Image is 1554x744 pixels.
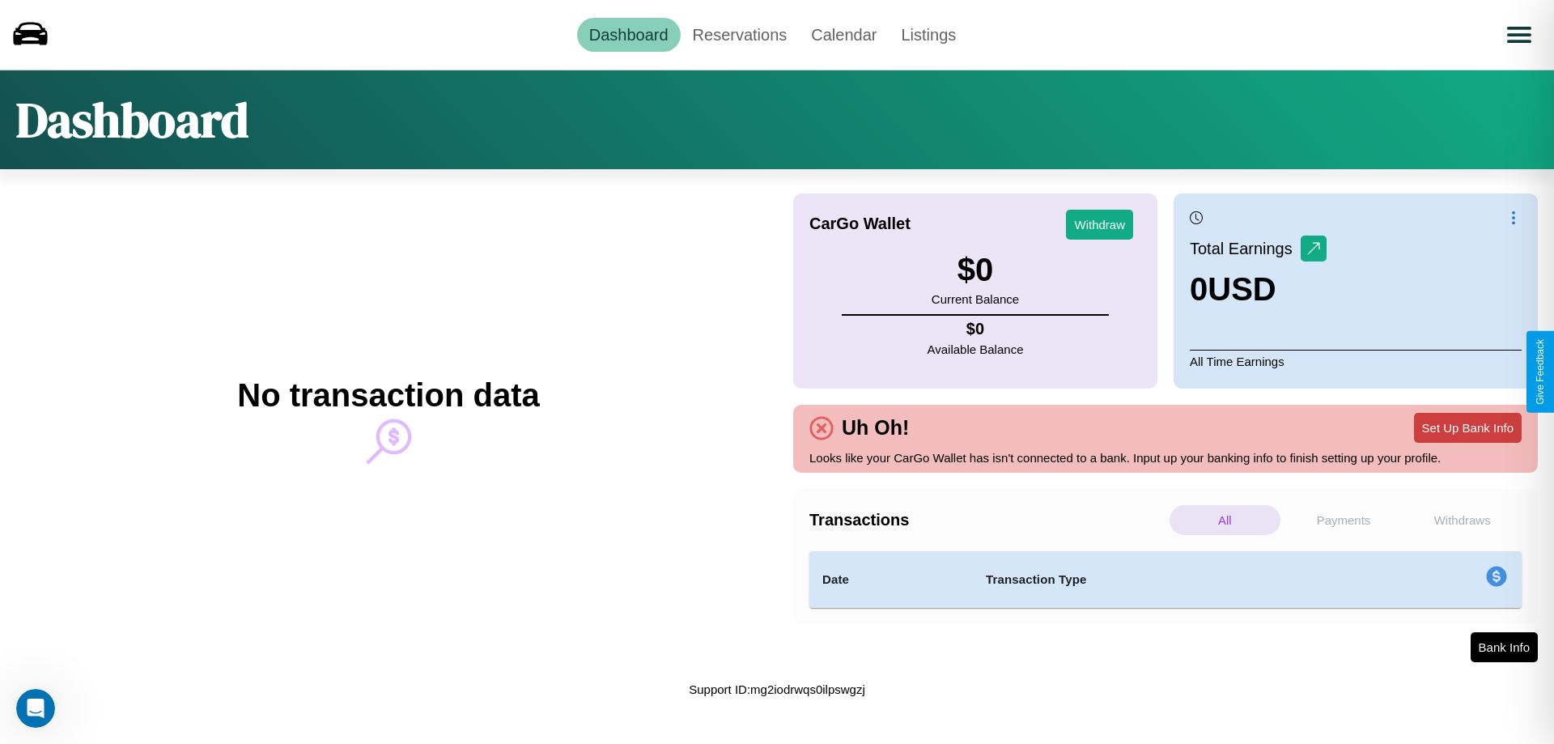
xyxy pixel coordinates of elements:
[986,570,1353,589] h4: Transaction Type
[1414,413,1522,443] button: Set Up Bank Info
[1190,350,1522,372] p: All Time Earnings
[577,18,681,52] a: Dashboard
[928,338,1024,360] p: Available Balance
[809,215,911,233] h4: CarGo Wallet
[1407,505,1518,535] p: Withdraws
[237,377,539,414] h2: No transaction data
[681,18,800,52] a: Reservations
[889,18,968,52] a: Listings
[1289,505,1399,535] p: Payments
[16,87,248,153] h1: Dashboard
[1497,12,1542,57] button: Open menu
[1170,505,1280,535] p: All
[1190,234,1301,263] p: Total Earnings
[16,689,55,728] iframe: Intercom live chat
[809,551,1522,608] table: simple table
[809,511,1165,529] h4: Transactions
[822,570,960,589] h4: Date
[799,18,889,52] a: Calendar
[932,288,1019,310] p: Current Balance
[928,320,1024,338] h4: $ 0
[809,447,1522,469] p: Looks like your CarGo Wallet has isn't connected to a bank. Input up your banking info to finish ...
[932,252,1019,288] h3: $ 0
[1535,339,1546,405] div: Give Feedback
[1190,271,1327,308] h3: 0 USD
[1471,632,1538,662] button: Bank Info
[834,416,917,440] h4: Uh Oh!
[1066,210,1133,240] button: Withdraw
[689,678,865,700] p: Support ID: mg2iodrwqs0ilpswgzj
